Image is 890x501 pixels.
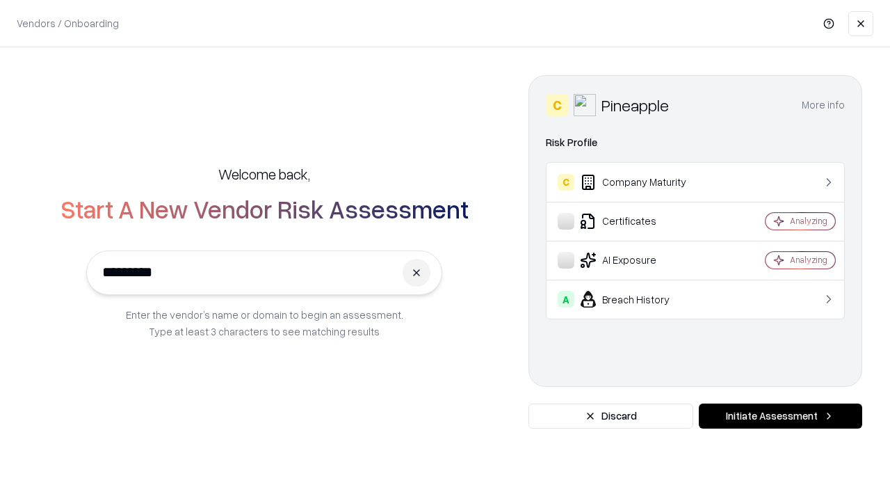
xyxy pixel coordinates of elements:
[574,94,596,116] img: Pineapple
[558,252,724,269] div: AI Exposure
[17,16,119,31] p: Vendors / Onboarding
[60,195,469,223] h2: Start A New Vendor Risk Assessment
[558,213,724,230] div: Certificates
[601,94,669,116] div: Pineapple
[558,291,574,308] div: A
[790,215,827,227] div: Analyzing
[528,404,693,429] button: Discard
[558,174,724,191] div: Company Maturity
[546,134,845,151] div: Risk Profile
[218,164,310,184] h5: Welcome back,
[126,306,403,340] p: Enter the vendor’s name or domain to begin an assessment. Type at least 3 characters to see match...
[790,254,827,266] div: Analyzing
[699,404,862,429] button: Initiate Assessment
[802,93,845,118] button: More info
[546,94,568,116] div: C
[558,291,724,308] div: Breach History
[558,174,574,191] div: C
